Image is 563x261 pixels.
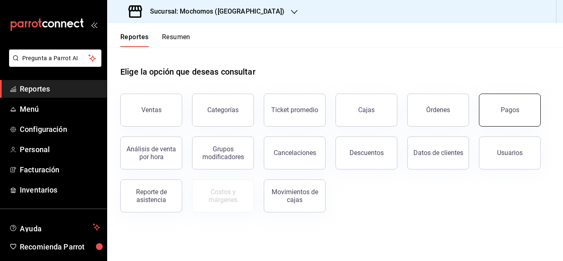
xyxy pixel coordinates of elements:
button: Órdenes [407,94,469,127]
button: Usuarios [479,136,541,169]
button: Reportes [120,33,149,47]
button: Reporte de asistencia [120,179,182,212]
div: navigation tabs [120,33,190,47]
div: Grupos modificadores [197,145,249,161]
div: Categorías [207,106,239,114]
span: Menú [20,103,100,115]
div: Descuentos [350,149,384,157]
button: Contrata inventarios para ver este reporte [192,179,254,212]
button: Pagos [479,94,541,127]
div: Ticket promedio [271,106,318,114]
span: Pregunta a Parrot AI [22,54,89,63]
button: Análisis de venta por hora [120,136,182,169]
button: Cajas [335,94,397,127]
div: Órdenes [426,106,450,114]
div: Cancelaciones [274,149,316,157]
button: Datos de clientes [407,136,469,169]
span: Personal [20,144,100,155]
a: Pregunta a Parrot AI [6,60,101,68]
h3: Sucursal: Mochomos ([GEOGRAPHIC_DATA]) [143,7,284,16]
button: Ventas [120,94,182,127]
div: Movimientos de cajas [269,188,320,204]
div: Datos de clientes [413,149,463,157]
span: Facturación [20,164,100,175]
button: Descuentos [335,136,397,169]
span: Inventarios [20,184,100,195]
button: Categorías [192,94,254,127]
span: Recomienda Parrot [20,241,100,252]
div: Cajas [358,106,375,114]
span: Ayuda [20,222,89,232]
h1: Elige la opción que deseas consultar [120,66,256,78]
button: Cancelaciones [264,136,326,169]
div: Reporte de asistencia [126,188,177,204]
div: Análisis de venta por hora [126,145,177,161]
span: Configuración [20,124,100,135]
button: Movimientos de cajas [264,179,326,212]
span: Reportes [20,83,100,94]
div: Costos y márgenes [197,188,249,204]
button: Resumen [162,33,190,47]
div: Usuarios [497,149,523,157]
button: open_drawer_menu [91,21,97,28]
div: Pagos [501,106,519,114]
button: Ticket promedio [264,94,326,127]
div: Ventas [141,106,162,114]
button: Pregunta a Parrot AI [9,49,101,67]
button: Grupos modificadores [192,136,254,169]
